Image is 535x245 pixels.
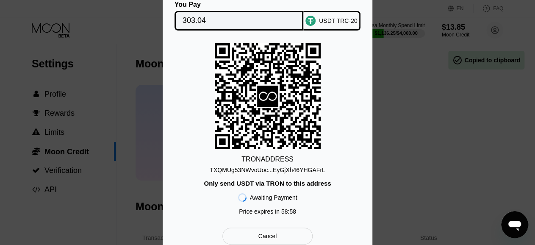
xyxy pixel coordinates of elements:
iframe: Button to launch messaging window [501,211,528,238]
div: Awaiting Payment [250,194,297,201]
div: TXQMUg53NWvoUoc...EyGjXh46YHGAFrL [210,167,325,173]
div: You PayUSDT TRC-20 [175,1,360,31]
div: You Pay [175,1,304,8]
div: USDT TRC-20 [319,17,358,24]
div: Cancel [258,232,277,240]
div: TXQMUg53NWvoUoc...EyGjXh46YHGAFrL [210,163,325,173]
div: TRON ADDRESS [241,156,294,163]
span: 58 : 58 [281,208,296,215]
div: Price expires in [239,208,296,215]
div: Cancel [222,228,313,245]
div: Only send USDT via TRON to this address [204,180,331,187]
